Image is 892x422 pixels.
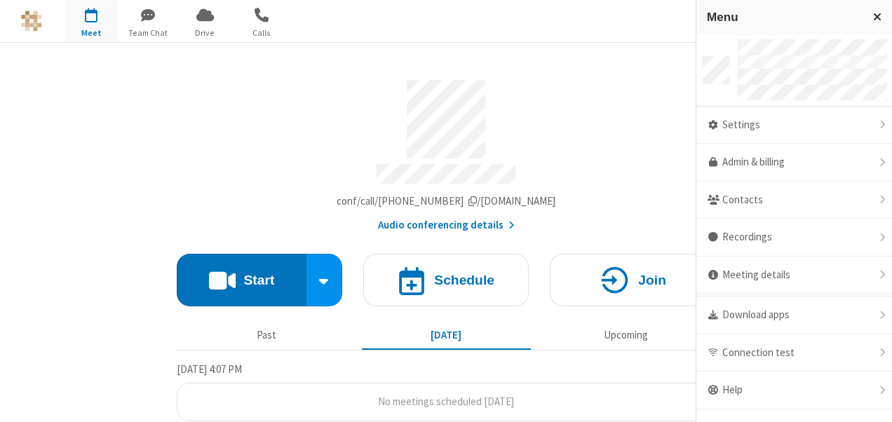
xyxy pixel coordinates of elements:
[696,182,892,219] div: Contacts
[122,27,175,39] span: Team Chat
[337,194,556,207] span: Copy my meeting room link
[707,11,860,24] h3: Menu
[182,322,351,349] button: Past
[306,254,343,306] div: Start conference options
[541,322,710,349] button: Upcoming
[378,395,514,408] span: No meetings scheduled [DATE]
[696,219,892,257] div: Recordings
[179,27,231,39] span: Drive
[243,273,274,287] h4: Start
[378,217,515,233] button: Audio conferencing details
[177,361,715,421] section: Today's Meetings
[696,107,892,144] div: Settings
[638,273,666,287] h4: Join
[696,297,892,334] div: Download apps
[696,334,892,372] div: Connection test
[177,69,715,233] section: Account details
[363,254,529,306] button: Schedule
[236,27,288,39] span: Calls
[550,254,715,306] button: Join
[434,273,494,287] h4: Schedule
[696,372,892,409] div: Help
[696,257,892,294] div: Meeting details
[177,254,306,306] button: Start
[696,144,892,182] a: Admin & billing
[337,193,556,210] button: Copy my meeting room linkCopy my meeting room link
[362,322,531,349] button: [DATE]
[21,11,42,32] img: iotum.​ucaas.​tech
[177,362,242,376] span: [DATE] 4:07 PM
[65,27,118,39] span: Meet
